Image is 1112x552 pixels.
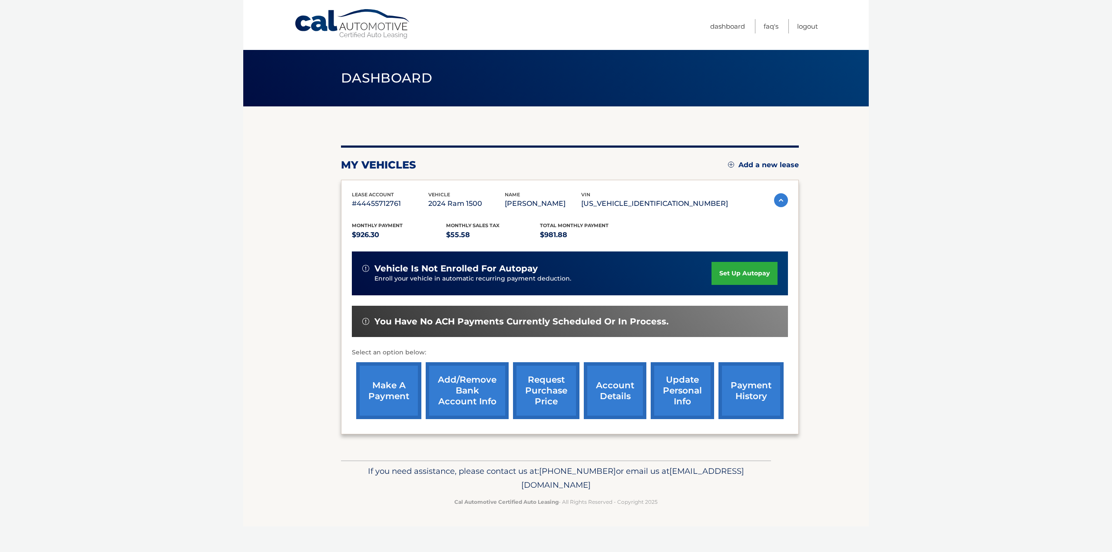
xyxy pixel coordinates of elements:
[584,362,646,419] a: account details
[764,19,778,33] a: FAQ's
[718,362,784,419] a: payment history
[728,162,734,168] img: add.svg
[581,198,728,210] p: [US_VEHICLE_IDENTIFICATION_NUMBER]
[454,499,559,505] strong: Cal Automotive Certified Auto Leasing
[710,19,745,33] a: Dashboard
[352,347,788,358] p: Select an option below:
[352,198,428,210] p: #44455712761
[362,318,369,325] img: alert-white.svg
[347,464,765,492] p: If you need assistance, please contact us at: or email us at
[374,274,712,284] p: Enroll your vehicle in automatic recurring payment deduction.
[446,229,540,241] p: $55.58
[347,497,765,506] p: - All Rights Reserved - Copyright 2025
[352,192,394,198] span: lease account
[651,362,714,419] a: update personal info
[352,229,446,241] p: $926.30
[374,263,538,274] span: vehicle is not enrolled for autopay
[426,362,509,419] a: Add/Remove bank account info
[341,70,432,86] span: Dashboard
[356,362,421,419] a: make a payment
[728,161,799,169] a: Add a new lease
[797,19,818,33] a: Logout
[446,222,500,228] span: Monthly sales Tax
[294,9,411,40] a: Cal Automotive
[521,466,744,490] span: [EMAIL_ADDRESS][DOMAIN_NAME]
[712,262,778,285] a: set up autopay
[374,316,669,327] span: You have no ACH payments currently scheduled or in process.
[362,265,369,272] img: alert-white.svg
[513,362,579,419] a: request purchase price
[428,198,505,210] p: 2024 Ram 1500
[581,192,590,198] span: vin
[505,192,520,198] span: name
[352,222,403,228] span: Monthly Payment
[774,193,788,207] img: accordion-active.svg
[540,229,634,241] p: $981.88
[540,222,609,228] span: Total Monthly Payment
[428,192,450,198] span: vehicle
[539,466,616,476] span: [PHONE_NUMBER]
[341,159,416,172] h2: my vehicles
[505,198,581,210] p: [PERSON_NAME]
